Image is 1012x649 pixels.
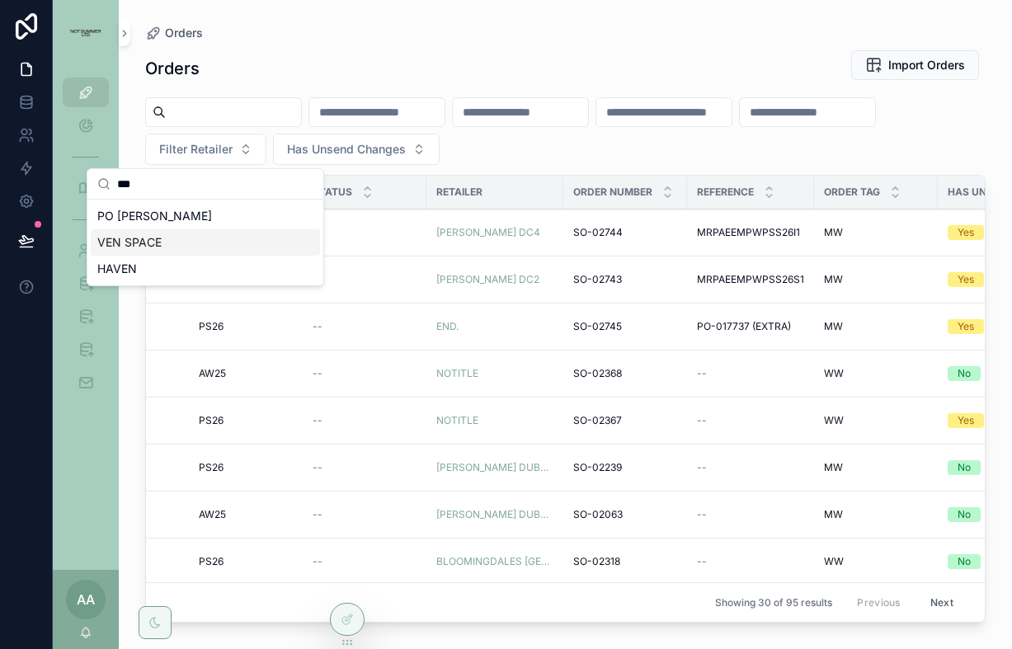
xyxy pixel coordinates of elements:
[824,273,928,286] a: MW
[63,30,109,37] img: App logo
[824,226,843,239] span: MW
[697,186,754,199] span: Reference
[573,414,677,427] a: SO-02367
[436,273,539,286] a: [PERSON_NAME] DC2
[573,555,677,568] a: SO-02318
[573,555,620,568] span: SO-02318
[273,134,440,165] button: Select Button
[958,366,971,381] div: No
[573,461,622,474] span: SO-02239
[436,555,553,568] a: BLOOMINGDALES [GEOGRAPHIC_DATA] - WW
[958,554,971,569] div: No
[87,200,323,285] div: Suggestions
[436,273,553,286] a: [PERSON_NAME] DC2
[145,25,203,41] a: Orders
[824,414,844,427] span: WW
[824,461,928,474] a: MW
[313,555,417,568] a: --
[313,555,322,568] span: --
[313,508,322,521] span: --
[145,134,266,165] button: Select Button
[199,508,293,521] a: AW25
[436,414,553,427] a: NOTITLE
[573,320,622,333] span: SO-02745
[313,367,322,380] span: --
[958,460,971,475] div: No
[159,141,233,158] span: Filter Retailer
[697,226,800,239] span: MRPAEEMPWPSS26I1
[436,508,553,521] a: [PERSON_NAME] DUBAI - MW
[697,320,804,333] a: PO-017737 (EXTRA)
[287,141,406,158] span: Has Unsend Changes
[573,273,622,286] span: SO-02743
[958,507,971,522] div: No
[697,273,804,286] a: MRPAEEMPWPSS26S1
[824,555,928,568] a: WW
[715,596,832,609] span: Showing 30 of 95 results
[697,555,804,568] a: --
[697,508,707,521] span: --
[824,226,928,239] a: MW
[97,234,162,251] span: VEN SPACE
[199,461,224,474] span: PS26
[573,226,677,239] a: SO-02744
[958,413,974,428] div: Yes
[199,367,293,380] a: AW25
[697,226,804,239] a: MRPAEEMPWPSS26I1
[573,226,623,239] span: SO-02744
[573,508,677,521] a: SO-02063
[958,272,974,287] div: Yes
[573,186,652,199] span: Order Number
[824,367,928,380] a: WW
[919,590,965,615] button: Next
[313,508,417,521] a: --
[436,226,540,239] a: [PERSON_NAME] DC4
[697,508,804,521] a: --
[697,414,707,427] span: --
[824,273,843,286] span: MW
[697,320,791,333] span: PO-017737 (EXTRA)
[313,367,417,380] a: --
[824,414,928,427] a: WW
[824,555,844,568] span: WW
[573,508,623,521] span: SO-02063
[313,320,322,333] span: --
[824,320,843,333] span: MW
[313,320,417,333] a: --
[573,367,622,380] span: SO-02368
[573,367,677,380] a: SO-02368
[436,367,478,380] a: NOTITLE
[436,320,459,333] a: END.
[436,320,553,333] a: END.
[697,414,804,427] a: --
[436,461,553,474] a: [PERSON_NAME] DUBAI - MW
[824,508,928,521] a: MW
[199,555,224,568] span: PS26
[313,414,417,427] a: --
[313,461,417,474] a: --
[824,367,844,380] span: WW
[697,555,707,568] span: --
[851,50,979,80] button: Import Orders
[313,414,322,427] span: --
[313,186,352,199] span: Status
[97,208,212,224] span: PO [PERSON_NAME]
[697,367,707,380] span: --
[199,320,224,333] span: PS26
[697,461,707,474] span: --
[199,555,293,568] a: PS26
[824,320,928,333] a: MW
[573,461,677,474] a: SO-02239
[145,57,200,80] h1: Orders
[199,508,226,521] span: AW25
[313,461,322,474] span: --
[436,414,478,427] a: NOTITLE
